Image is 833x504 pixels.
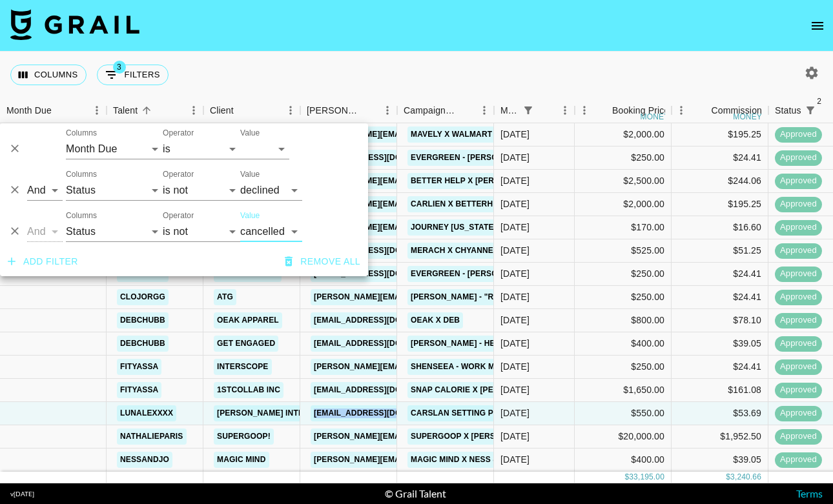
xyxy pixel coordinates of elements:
a: Carlien x BetterHelp 3 Months Usage [407,196,584,212]
a: debchubb [117,336,169,352]
button: Menu [87,101,107,120]
span: approved [775,407,822,419]
a: [EMAIL_ADDRESS][DOMAIN_NAME] [311,382,455,398]
span: approved [775,314,822,327]
button: Sort [457,101,475,119]
div: money [733,113,762,121]
div: $20,000.00 [575,425,672,449]
div: $550.00 [575,402,672,425]
div: $400.00 [575,332,672,356]
div: Aug '24 [500,174,530,187]
span: approved [775,454,822,466]
div: $24.41 [672,263,768,286]
a: [EMAIL_ADDRESS][DOMAIN_NAME] [311,243,455,259]
div: Aug '24 [500,360,530,373]
div: Month Due [500,98,519,123]
div: Aug '24 [500,197,530,210]
div: money [641,113,670,121]
a: clojorgg [117,289,169,305]
div: Aug '24 [500,453,530,466]
a: nessandjo [117,452,172,468]
div: Month Due [494,98,575,123]
div: Aug '24 [500,314,530,327]
button: Sort [138,101,156,119]
div: $195.25 [672,123,768,146]
a: nathalieparis [117,428,187,445]
a: OEAK x Deb [407,312,463,328]
div: 1 active filter [519,101,537,119]
a: Supergoop x [PERSON_NAME]- July [407,428,565,445]
span: 2 [813,95,826,108]
div: Aug '24 [500,267,530,280]
span: approved [775,128,822,141]
button: Menu [378,101,397,120]
a: Mavely x Walmart Discovery Campaign August [407,126,624,143]
div: Client [210,98,234,123]
a: debchubb [117,312,169,328]
div: $250.00 [575,146,672,170]
button: Select columns [10,65,87,85]
span: approved [775,291,822,303]
a: lunalexxxx [117,405,176,421]
div: Aug '24 [500,383,530,396]
span: approved [775,221,822,234]
div: $24.41 [672,356,768,379]
div: $1,952.50 [672,425,768,449]
a: [PERSON_NAME][EMAIL_ADDRESS][PERSON_NAME][DOMAIN_NAME] [311,428,588,445]
a: Merach x Chyanne [407,243,497,259]
div: $525.00 [575,239,672,263]
div: $53.69 [672,402,768,425]
div: $161.08 [672,379,768,402]
span: approved [775,198,822,210]
a: Evergreen - [PERSON_NAME] & The Coal Miners [407,150,621,166]
a: [PERSON_NAME][EMAIL_ADDRESS][PERSON_NAME][DOMAIN_NAME] [311,359,588,375]
div: Status [775,98,801,123]
select: Logic operator [27,180,63,201]
span: approved [775,245,822,257]
div: [PERSON_NAME] [307,98,360,123]
button: Menu [475,101,494,120]
a: [EMAIL_ADDRESS][DOMAIN_NAME] [311,312,455,328]
label: Columns [66,169,97,180]
div: Booker [300,98,397,123]
span: approved [775,268,822,280]
button: Delete [5,180,25,199]
div: $ [624,472,629,483]
div: $24.41 [672,146,768,170]
a: [EMAIL_ADDRESS][DOMAIN_NAME] [311,150,455,166]
a: Magic Mind x Ness & Jo [407,452,515,468]
div: Booking Price [612,98,669,123]
button: open drawer [805,13,830,39]
label: Value [240,128,260,139]
a: fityassa [117,359,161,375]
div: $195.25 [672,193,768,216]
button: Delete [5,139,25,158]
div: $2,000.00 [575,123,672,146]
button: Menu [575,101,594,120]
div: $2,500.00 [575,170,672,193]
span: approved [775,430,822,443]
a: SuperGoop! [214,428,274,445]
div: Aug '24 [500,337,530,350]
a: Carslan Setting Powder x Lex [407,405,552,421]
div: $2,000.00 [575,193,672,216]
label: Operator [163,210,194,221]
a: Journey [US_STATE] - "YOU" [407,219,531,236]
label: Columns [66,128,97,139]
div: Talent [107,98,203,123]
label: Columns [66,210,97,221]
div: Aug '24 [500,244,530,257]
div: $250.00 [575,356,672,379]
div: $16.60 [672,216,768,239]
div: $24.41 [672,286,768,309]
div: $78.10 [672,309,768,332]
a: [PERSON_NAME] - Heartstroke [407,336,548,352]
img: Grail Talent [10,9,139,40]
div: Campaign (Type) [397,98,494,123]
div: Aug '24 [500,290,530,303]
div: $51.25 [672,239,768,263]
div: © Grail Talent [385,487,446,500]
button: Menu [672,101,691,120]
span: approved [775,175,822,187]
a: [EMAIL_ADDRESS][DOMAIN_NAME] [311,405,455,421]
